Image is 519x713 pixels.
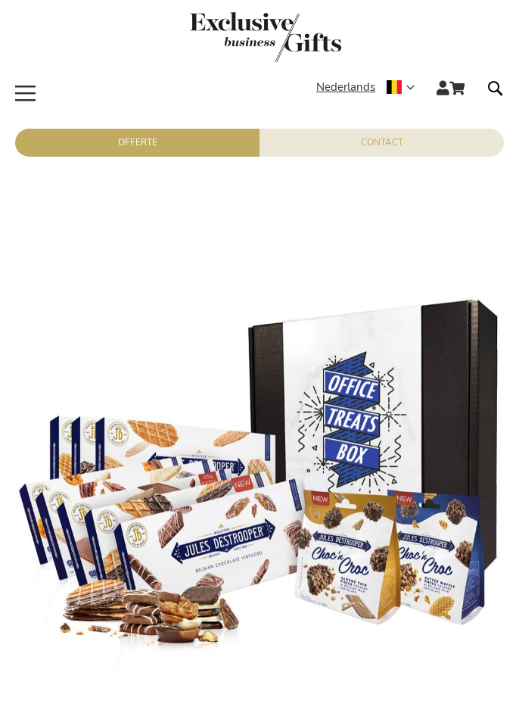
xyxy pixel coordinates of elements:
[259,129,504,157] a: Contact
[12,210,507,705] img: Jules Destrooper XXL Office Sharing Box
[15,129,259,157] a: Offerte
[316,79,375,96] span: Nederlands
[12,12,519,67] a: store logo
[190,12,341,62] img: Exclusive Business gifts logo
